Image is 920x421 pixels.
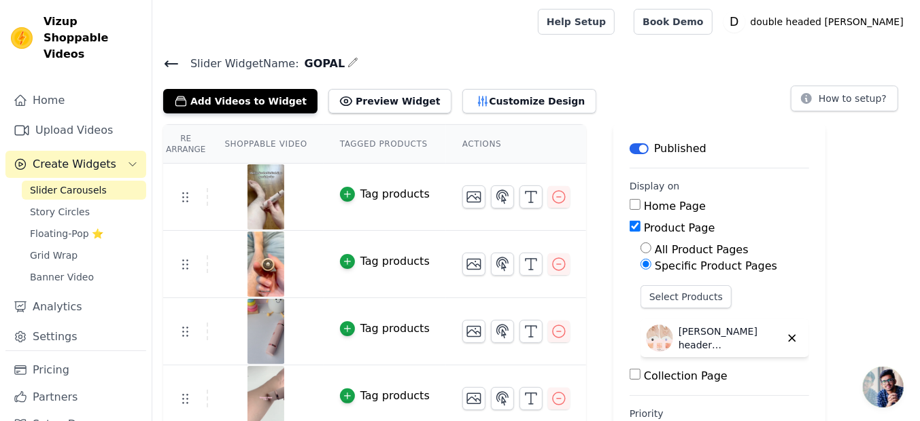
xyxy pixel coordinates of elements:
span: Grid Wrap [30,249,78,262]
span: Create Widgets [33,156,116,172]
th: Shoppable Video [208,125,323,164]
div: Tag products [360,388,430,404]
button: How to setup? [791,86,898,111]
label: All Product Pages [655,243,749,256]
span: GOPAL [299,56,345,72]
button: Change Thumbnail [462,387,485,410]
button: Tag products [340,253,430,270]
img: tn-9fdfe1ac34784497b73e4f72d5daea9a.png [247,299,285,364]
a: Upload Videos [5,117,146,144]
div: Tag products [360,253,430,270]
span: Vizup Shoppable Videos [44,14,141,62]
img: Daul header shaver [646,325,673,352]
a: Open chat [863,367,904,407]
a: Slider Carousels [22,181,146,200]
button: D double headed [PERSON_NAME] [723,10,909,34]
th: Re Arrange [163,125,208,164]
a: Floating-Pop ⭐ [22,224,146,243]
a: Settings [5,323,146,350]
button: Tag products [340,186,430,202]
p: [PERSON_NAME] header [PERSON_NAME] [679,325,781,352]
a: Pricing [5,356,146,384]
label: Priority [630,407,809,420]
img: tn-81c13413b7084094918c334f884c9dfa.png [247,232,285,297]
a: How to setup? [791,95,898,108]
a: Book Demo [634,9,712,35]
button: Customize Design [462,89,596,113]
label: Specific Product Pages [655,259,777,272]
img: Vizup [11,27,33,49]
a: Grid Wrap [22,246,146,265]
label: Collection Page [644,369,728,382]
button: Add Videos to Widget [163,89,318,113]
p: Published [654,141,706,157]
button: Select Products [641,285,732,308]
span: Story Circles [30,205,90,219]
span: Slider Carousels [30,183,107,197]
span: Banner Video [30,270,94,284]
button: Create Widgets [5,151,146,178]
div: Tag products [360,186,430,202]
legend: Display on [630,179,680,193]
button: Change Thumbnail [462,253,485,276]
p: double headed [PERSON_NAME] [745,10,909,34]
label: Home Page [644,200,706,213]
button: Change Thumbnail [462,320,485,343]
div: Tag products [360,321,430,337]
th: Actions [446,125,586,164]
th: Tagged Products [324,125,446,164]
button: Preview Widget [328,89,451,113]
a: Story Circles [22,202,146,221]
button: Tag products [340,321,430,337]
a: Help Setup [538,9,615,35]
span: Slider Widget Name: [180,56,299,72]
img: tn-cafaa2171cc44bce82064f335c00f112.png [247,164,285,230]
a: Home [5,87,146,114]
div: Edit Name [347,54,358,73]
span: Floating-Pop ⭐ [30,227,103,240]
a: Analytics [5,293,146,321]
a: Partners [5,384,146,411]
text: D [730,15,738,29]
button: Tag products [340,388,430,404]
button: Change Thumbnail [462,185,485,208]
button: Delete widget [781,327,804,350]
label: Product Page [644,221,715,234]
a: Banner Video [22,268,146,287]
